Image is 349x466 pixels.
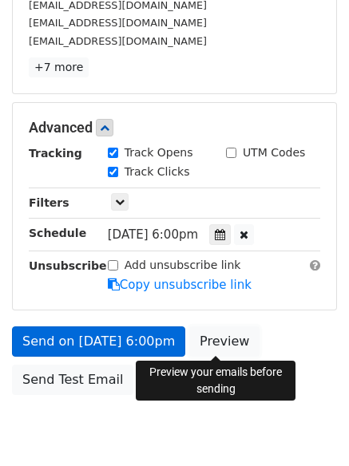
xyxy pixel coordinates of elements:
h5: Advanced [29,119,320,136]
span: [DATE] 6:00pm [108,227,198,242]
label: UTM Codes [243,144,305,161]
strong: Filters [29,196,69,209]
a: Send on [DATE] 6:00pm [12,326,185,357]
iframe: Chat Widget [269,389,349,466]
strong: Schedule [29,227,86,239]
a: Preview [189,326,260,357]
a: Copy unsubscribe link [108,278,252,292]
small: [EMAIL_ADDRESS][DOMAIN_NAME] [29,17,207,29]
strong: Unsubscribe [29,259,107,272]
strong: Tracking [29,147,82,160]
a: +7 more [29,57,89,77]
a: Send Test Email [12,365,133,395]
small: [EMAIL_ADDRESS][DOMAIN_NAME] [29,35,207,47]
div: Preview your emails before sending [136,361,295,401]
label: Track Opens [125,144,193,161]
label: Add unsubscribe link [125,257,241,274]
label: Track Clicks [125,164,190,180]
